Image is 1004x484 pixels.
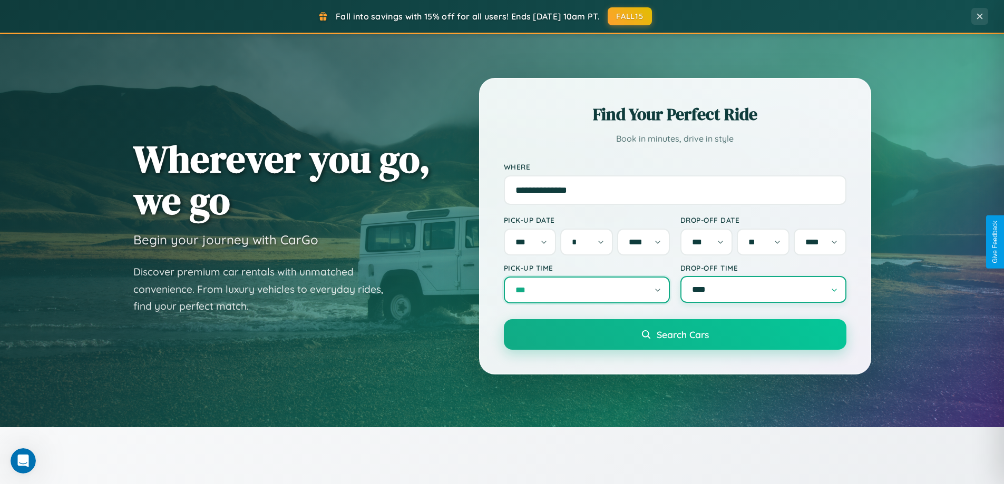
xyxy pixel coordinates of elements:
[133,263,397,315] p: Discover premium car rentals with unmatched convenience. From luxury vehicles to everyday rides, ...
[11,448,36,473] iframe: Intercom live chat
[680,263,846,272] label: Drop-off Time
[608,7,652,25] button: FALL15
[504,319,846,350] button: Search Cars
[680,215,846,224] label: Drop-off Date
[504,215,670,224] label: Pick-up Date
[504,103,846,126] h2: Find Your Perfect Ride
[504,131,846,146] p: Book in minutes, drive in style
[991,221,999,263] div: Give Feedback
[504,263,670,272] label: Pick-up Time
[504,162,846,171] label: Where
[657,329,709,340] span: Search Cars
[133,138,431,221] h1: Wherever you go, we go
[336,11,600,22] span: Fall into savings with 15% off for all users! Ends [DATE] 10am PT.
[133,232,318,248] h3: Begin your journey with CarGo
